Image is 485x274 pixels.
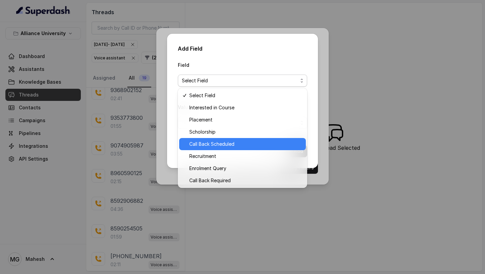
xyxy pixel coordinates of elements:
[182,77,298,85] span: Select Field
[189,116,302,124] span: Placement
[178,88,307,188] div: Select Field
[189,176,302,185] span: Call Back Required
[189,164,302,172] span: Enrolment Query
[189,140,302,148] span: Call Back Scheduled
[189,104,302,112] span: Interested in Course
[189,91,302,100] span: Select Field
[189,152,302,160] span: Recruitment
[178,75,307,87] button: Select Field
[189,128,302,136] span: Scholorship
